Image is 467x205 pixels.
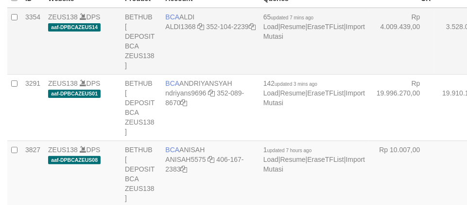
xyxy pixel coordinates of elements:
[121,74,161,141] td: BETHUB [ DEPOSIT BCA ZEUS138 ]
[263,89,365,107] a: Import Mutasi
[161,8,259,75] td: ALDI 352-104-2239
[263,156,365,173] a: Import Mutasi
[21,8,44,75] td: 3354
[165,23,195,31] a: ALDI1368
[307,23,344,31] a: EraseTFList
[307,156,344,163] a: EraseTFList
[161,74,259,141] td: ANDRIYANSYAH 352-089-8670
[263,79,317,87] span: 142
[263,89,278,97] a: Load
[280,156,306,163] a: Resume
[48,13,78,21] a: ZEUS138
[165,146,179,154] span: BCA
[263,79,365,107] span: | | |
[275,81,317,87] span: updated 3 mins ago
[165,89,206,97] a: ndriyans9696
[263,146,312,154] span: 1
[48,90,101,98] span: aaf-DPBCAZEUS01
[48,146,78,154] a: ZEUS138
[280,23,306,31] a: Resume
[271,15,313,20] span: updated 7 mins ago
[263,23,278,31] a: Load
[263,146,365,173] span: | | |
[267,148,312,153] span: updated 7 hours ago
[369,74,434,141] td: Rp 19.996.270,00
[307,89,344,97] a: EraseTFList
[44,8,121,75] td: DPS
[263,13,313,21] span: 65
[121,8,161,75] td: BETHUB [ DEPOSIT BCA ZEUS138 ]
[369,8,434,75] td: Rp 4.009.439,00
[263,23,365,40] a: Import Mutasi
[263,156,278,163] a: Load
[21,74,44,141] td: 3291
[44,74,121,141] td: DPS
[263,13,365,40] span: | | |
[48,156,101,164] span: aaf-DPBCAZEUS08
[48,79,78,87] a: ZEUS138
[165,79,179,87] span: BCA
[48,23,101,32] span: aaf-DPBCAZEUS14
[165,156,206,163] a: ANISAH5575
[280,89,306,97] a: Resume
[165,13,179,21] span: BCA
